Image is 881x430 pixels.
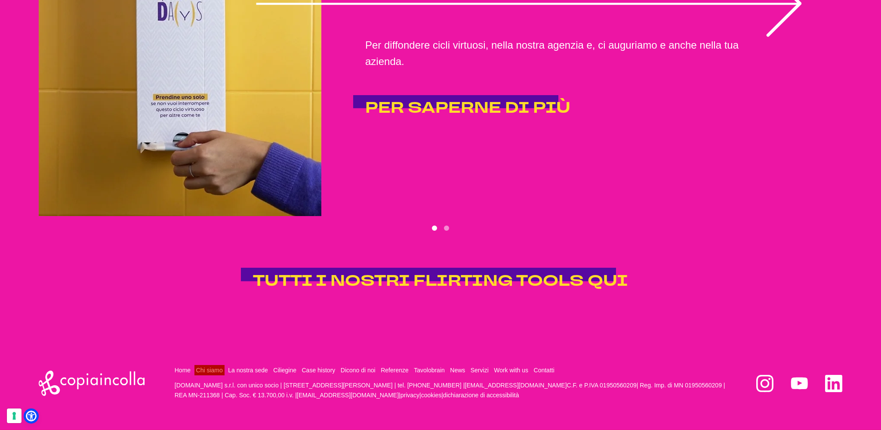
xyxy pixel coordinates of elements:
button: Go to slide 1 [432,226,437,231]
a: Work with us [494,367,528,374]
a: Tavolobrain [414,367,445,374]
a: La nostra sede [228,367,268,374]
a: News [450,367,465,374]
span: PER SAPERNE DI PIÙ [365,98,570,118]
span: TUTTI I NOSTRI FLIRTING TOOLS QUI [253,271,628,291]
a: PER SAPERNE DI PIÙ [365,100,570,117]
a: TUTTI I NOSTRI FLIRTING TOOLS QUI [253,273,628,290]
button: Le tue preferenze relative al consenso per le tecnologie di tracciamento [7,408,22,423]
a: Dicono di noi [341,367,376,374]
p: Per diffondere cicli virtuosi, nella nostra agenzia e, ci auguriamo e anche nella tua azienda. [365,37,820,70]
a: privacy [400,392,419,399]
a: Referenze [381,367,409,374]
a: dichiarazione di accessibilità [443,392,519,399]
a: Contatti [534,367,554,374]
ul: Select a slide to show [39,223,842,234]
a: Case history [302,367,336,374]
a: cookies [421,392,441,399]
a: Chi siamo [196,367,223,374]
a: [EMAIL_ADDRESS][DOMAIN_NAME] [465,382,567,389]
button: Go to slide 2 [444,226,449,231]
a: [EMAIL_ADDRESS][DOMAIN_NAME] [297,392,399,399]
a: Servizi [471,367,489,374]
a: Home [175,367,191,374]
a: Open Accessibility Menu [26,411,37,421]
p: [DOMAIN_NAME] s.r.l. con unico socio | [STREET_ADDRESS][PERSON_NAME] | tel. [PHONE_NUMBER] | C.F.... [175,381,726,400]
a: Ciliegine [273,367,296,374]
